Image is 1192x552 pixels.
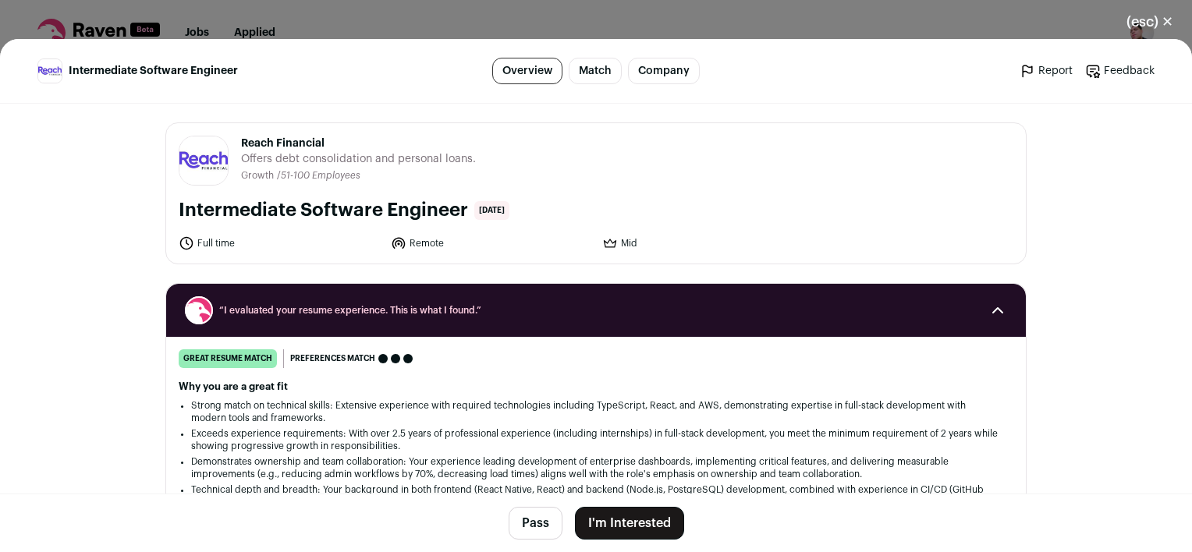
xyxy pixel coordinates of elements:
span: 51-100 Employees [281,171,360,180]
img: 96347660c63476252a85b1fb2a7192472d8382e29de032b97d46f171e72ea497.jpg [179,136,228,185]
span: “I evaluated your resume experience. This is what I found.” [219,304,973,317]
h2: Why you are a great fit [179,380,1013,393]
button: I'm Interested [575,507,684,540]
li: Remote [391,235,594,251]
span: Intermediate Software Engineer [69,63,238,79]
li: Strong match on technical skills: Extensive experience with required technologies including TypeS... [191,399,1001,424]
h1: Intermediate Software Engineer [179,198,468,223]
span: [DATE] [474,201,509,220]
a: Company [628,58,700,84]
a: Feedback [1085,63,1155,79]
li: Demonstrates ownership and team collaboration: Your experience leading development of enterprise ... [191,455,1001,480]
div: great resume match [179,349,277,368]
li: Growth [241,170,277,182]
button: Pass [509,507,562,540]
span: Offers debt consolidation and personal loans. [241,151,476,167]
a: Overview [492,58,562,84]
li: Technical depth and breadth: Your background in both frontend (React Native, React) and backend (... [191,483,1001,508]
img: 96347660c63476252a85b1fb2a7192472d8382e29de032b97d46f171e72ea497.jpg [38,59,62,83]
li: Exceeds experience requirements: With over 2.5 years of professional experience (including intern... [191,427,1001,452]
li: Full time [179,235,381,251]
button: Close modal [1108,5,1192,39]
a: Match [569,58,622,84]
a: Report [1020,63,1073,79]
li: / [277,170,360,182]
span: Reach Financial [241,136,476,151]
li: Mid [602,235,805,251]
span: Preferences match [290,351,375,366]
